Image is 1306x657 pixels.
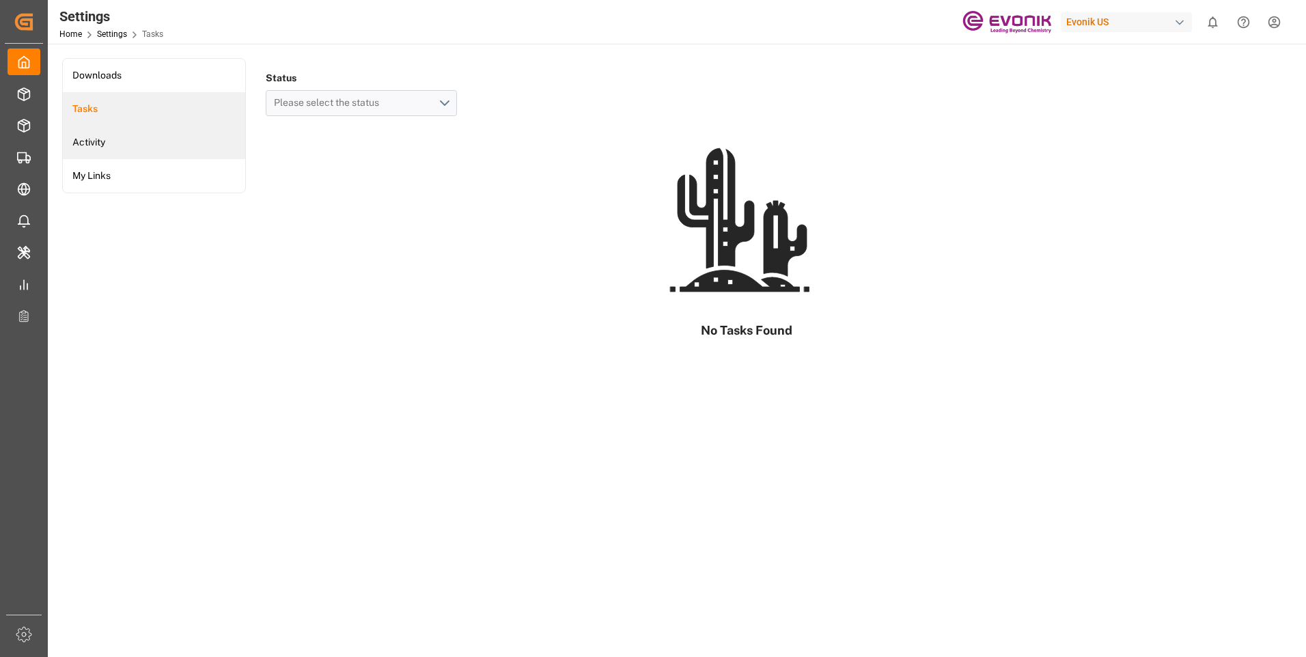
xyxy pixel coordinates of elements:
button: show 0 new notifications [1197,7,1228,38]
a: Activity [63,126,245,159]
a: Settings [97,29,127,39]
a: Downloads [63,59,245,92]
button: open menu [266,90,457,116]
div: Evonik US [1061,12,1192,32]
img: Evonik-brand-mark-Deep-Purple-RGB.jpeg_1700498283.jpeg [962,10,1051,34]
a: Tasks [63,92,245,126]
div: Settings [59,6,163,27]
span: Please select the status [274,97,386,108]
h2: No Tasks Found [701,321,792,339]
button: Evonik US [1061,9,1197,35]
h4: Status [266,68,457,87]
a: Home [59,29,82,39]
a: My Links [63,159,245,193]
button: Help Center [1228,7,1259,38]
